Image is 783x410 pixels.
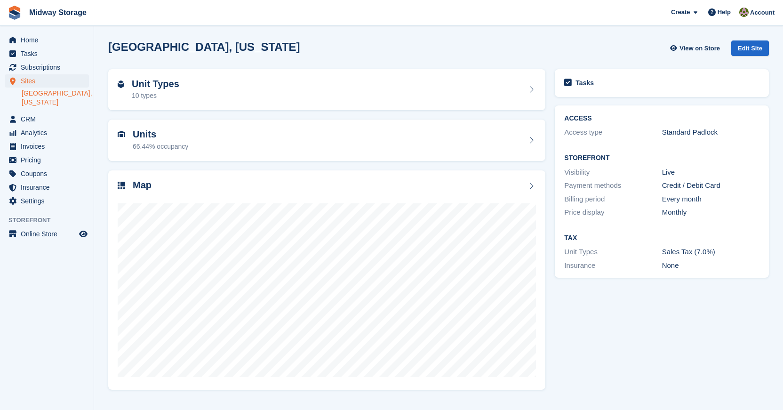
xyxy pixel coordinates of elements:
a: [GEOGRAPHIC_DATA], [US_STATE] [22,89,89,107]
div: Billing period [564,194,662,205]
h2: Storefront [564,154,759,162]
span: Home [21,33,77,47]
div: Payment methods [564,180,662,191]
a: menu [5,33,89,47]
span: Settings [21,194,77,208]
a: Edit Site [731,40,769,60]
div: None [662,260,759,271]
span: Insurance [21,181,77,194]
h2: Unit Types [132,79,179,89]
span: CRM [21,113,77,126]
img: stora-icon-8386f47178a22dfd0bd8f6a31ec36ba5ce8667c1dd55bd0f319d3a0aa187defe.svg [8,6,22,20]
a: menu [5,153,89,167]
img: map-icn-33ee37083ee616e46c38cad1a60f524a97daa1e2b2c8c0bc3eb3415660979fc1.svg [118,182,125,189]
a: Units 66.44% occupancy [108,120,545,161]
a: menu [5,167,89,180]
a: menu [5,74,89,88]
img: Heather Nicholson [739,8,749,17]
span: Analytics [21,126,77,139]
div: Sales Tax (7.0%) [662,247,759,257]
div: Monthly [662,207,759,218]
a: menu [5,181,89,194]
img: unit-type-icn-2b2737a686de81e16bb02015468b77c625bbabd49415b5ef34ead5e3b44a266d.svg [118,80,124,88]
a: menu [5,61,89,74]
a: Midway Storage [25,5,90,20]
a: Unit Types 10 types [108,69,545,111]
div: Every month [662,194,759,205]
span: Pricing [21,153,77,167]
span: Coupons [21,167,77,180]
span: Tasks [21,47,77,60]
div: Standard Padlock [662,127,759,138]
div: 10 types [132,91,179,101]
div: Access type [564,127,662,138]
a: menu [5,227,89,241]
div: Visibility [564,167,662,178]
h2: Map [133,180,152,191]
span: Help [718,8,731,17]
span: Subscriptions [21,61,77,74]
span: Create [671,8,690,17]
div: 66.44% occupancy [133,142,188,152]
span: Sites [21,74,77,88]
span: Account [750,8,775,17]
a: menu [5,194,89,208]
div: Credit / Debit Card [662,180,759,191]
span: Storefront [8,216,94,225]
a: menu [5,113,89,126]
a: Map [108,170,545,390]
h2: ACCESS [564,115,759,122]
img: unit-icn-7be61d7bf1b0ce9d3e12c5938cc71ed9869f7b940bace4675aadf7bd6d80202e.svg [118,131,125,137]
div: Unit Types [564,247,662,257]
span: View on Store [679,44,720,53]
h2: Tax [564,234,759,242]
a: View on Store [669,40,724,56]
span: Online Store [21,227,77,241]
h2: Tasks [575,79,594,87]
div: Live [662,167,759,178]
a: menu [5,126,89,139]
h2: [GEOGRAPHIC_DATA], [US_STATE] [108,40,300,53]
div: Price display [564,207,662,218]
a: menu [5,47,89,60]
h2: Units [133,129,188,140]
a: Preview store [78,228,89,240]
span: Invoices [21,140,77,153]
div: Insurance [564,260,662,271]
a: menu [5,140,89,153]
div: Edit Site [731,40,769,56]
